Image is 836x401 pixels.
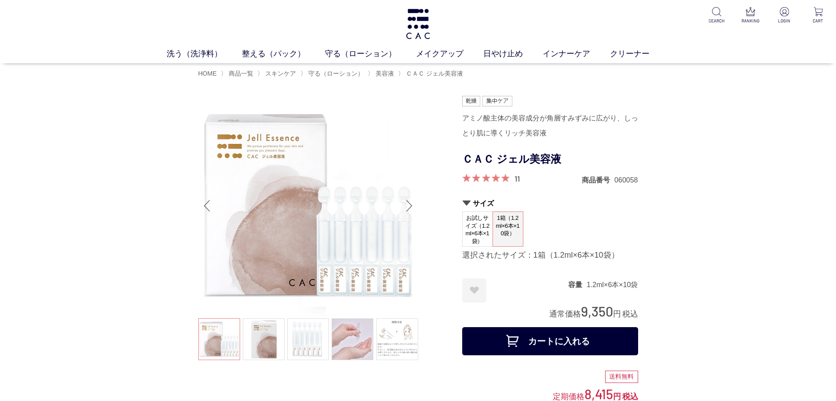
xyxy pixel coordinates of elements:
[740,18,761,24] p: RANKING
[462,149,638,169] h1: ＣＡＣ ジェル美容液
[368,69,396,78] li: 〉
[515,174,520,183] a: 11
[622,392,638,401] span: 税込
[198,188,216,223] div: Previous slide
[307,70,364,77] a: 守る（ローション）
[706,18,727,24] p: SEARCH
[774,7,795,24] a: LOGIN
[774,18,795,24] p: LOGIN
[263,70,296,77] a: スキンケア
[543,48,610,60] a: インナーケア
[493,212,523,240] span: 1箱（1.2ml×6本×10袋）
[807,18,829,24] p: CART
[300,69,366,78] li: 〉
[406,70,463,77] span: ＣＡＣ ジェル美容液
[613,392,621,401] span: 円
[167,48,242,60] a: 洗う（洗浄料）
[198,70,217,77] a: HOME
[257,69,298,78] li: 〉
[807,7,829,24] a: CART
[553,391,584,401] span: 定期価格
[462,250,638,261] div: 選択されたサイズ：1箱（1.2ml×6本×10袋）
[613,310,621,318] span: 円
[549,310,581,318] span: 通常価格
[483,48,543,60] a: 日やけ止め
[462,278,486,303] a: お気に入りに登録する
[614,175,638,185] dd: 060058
[374,70,394,77] a: 美容液
[581,303,613,319] span: 9,350
[462,199,638,208] h2: サイズ
[325,48,416,60] a: 守る（ローション）
[622,310,638,318] span: 税込
[401,188,418,223] div: Next slide
[462,111,638,141] div: アミノ酸主体の美容成分が角層すみずみに広がり、しっとり肌に導くリッチ美容液
[568,280,587,289] dt: 容量
[610,48,669,60] a: クリーナー
[229,70,253,77] span: 商品一覧
[308,70,364,77] span: 守る（ローション）
[587,280,638,289] dd: 1.2ml×6本×10袋
[706,7,727,24] a: SEARCH
[404,70,463,77] a: ＣＡＣ ジェル美容液
[376,70,394,77] span: 美容液
[740,7,761,24] a: RANKING
[462,327,638,355] button: カートに入れる
[398,69,465,78] li: 〉
[605,371,638,383] div: 送料無料
[582,175,614,185] dt: 商品番号
[463,212,493,247] span: お試しサイズ（1.2ml×6本×1袋）
[416,48,483,60] a: メイクアップ
[242,48,325,60] a: 整える（パック）
[265,70,296,77] span: スキンケア
[405,9,431,39] img: logo
[221,69,256,78] li: 〉
[227,70,253,77] a: 商品一覧
[462,96,481,106] img: 乾燥
[198,96,418,316] img: ＣＡＣ ジェル美容液 1箱（1.2ml×6本×10袋）
[482,96,512,106] img: 集中ケア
